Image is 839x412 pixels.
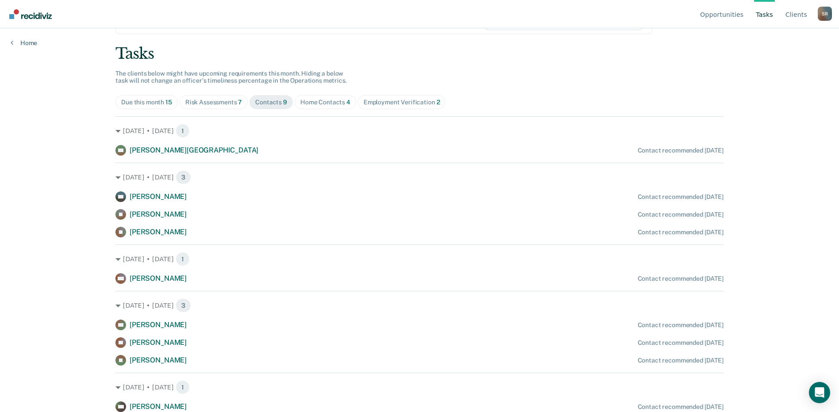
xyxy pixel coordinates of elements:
span: 2 [437,99,440,106]
div: Contact recommended [DATE] [638,193,724,201]
div: [DATE] • [DATE] 3 [115,170,724,184]
span: [PERSON_NAME] [130,402,187,411]
span: [PERSON_NAME] [130,338,187,347]
div: Contacts [255,99,287,106]
span: The clients below might have upcoming requirements this month. Hiding a below task will not chang... [115,70,347,84]
div: [DATE] • [DATE] 1 [115,252,724,266]
div: Contact recommended [DATE] [638,211,724,218]
span: [PERSON_NAME] [130,320,187,329]
div: S R [818,7,832,21]
span: [PERSON_NAME][GEOGRAPHIC_DATA] [130,146,258,154]
span: [PERSON_NAME] [130,274,187,282]
span: 1 [176,252,190,266]
button: Profile dropdown button [818,7,832,21]
span: [PERSON_NAME] [130,356,187,364]
div: Employment Verification [364,99,440,106]
div: Open Intercom Messenger [809,382,830,403]
span: 1 [176,124,190,138]
span: 7 [238,99,242,106]
span: 4 [346,99,350,106]
div: Risk Assessments [185,99,242,106]
a: Home [11,39,37,47]
div: Tasks [115,45,724,63]
img: Recidiviz [9,9,52,19]
span: [PERSON_NAME] [130,228,187,236]
div: Contact recommended [DATE] [638,403,724,411]
div: [DATE] • [DATE] 3 [115,298,724,313]
div: Contact recommended [DATE] [638,229,724,236]
span: [PERSON_NAME] [130,210,187,218]
div: Contact recommended [DATE] [638,357,724,364]
div: Contact recommended [DATE] [638,147,724,154]
div: Contact recommended [DATE] [638,321,724,329]
span: 9 [283,99,287,106]
span: 15 [165,99,172,106]
span: 3 [176,298,191,313]
div: Due this month [121,99,172,106]
div: [DATE] • [DATE] 1 [115,124,724,138]
span: [PERSON_NAME] [130,192,187,201]
div: Contact recommended [DATE] [638,275,724,282]
div: Home Contacts [300,99,350,106]
div: [DATE] • [DATE] 1 [115,380,724,394]
span: 1 [176,380,190,394]
div: Contact recommended [DATE] [638,339,724,347]
span: 3 [176,170,191,184]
